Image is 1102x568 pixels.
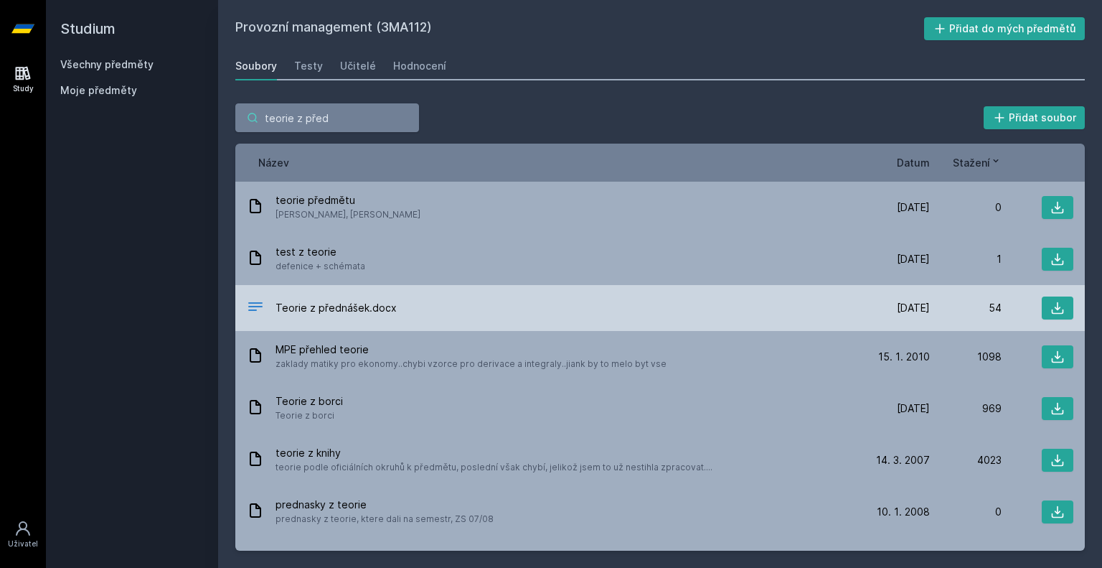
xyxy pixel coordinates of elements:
button: Přidat soubor [984,106,1085,129]
span: defenice + schémata [275,259,365,274]
a: Učitelé [340,52,376,80]
div: Hodnocení [393,59,446,73]
div: 0 [930,200,1002,215]
span: [DATE] [897,301,930,315]
h2: Provozní management (3MA112) [235,17,924,40]
span: [PERSON_NAME], [PERSON_NAME] [275,208,420,222]
span: Moje předměty [60,83,137,98]
div: Soubory [235,59,277,73]
button: Přidat do mých předmětů [924,17,1085,40]
span: prednasky z teorie, ktere dali na semestr, ZS 07/08 [275,512,494,526]
div: 54 [930,301,1002,315]
span: Teorie z přednášek.docx [275,301,397,315]
div: DOCX [247,298,264,319]
span: 10. 1. 2008 [877,505,930,519]
a: Všechny předměty [60,58,154,70]
div: 1098 [930,350,1002,364]
span: test z teorie [275,245,365,259]
span: zaklady matiky pro ekonomy..chybi vzorce pro derivace a integraly..jiank by to melo byt vse [275,357,667,371]
span: prednasky z teorie [275,498,494,512]
button: Datum [897,155,930,170]
a: Hodnocení [393,52,446,80]
div: Uživatel [8,539,38,549]
span: 14. 3. 2007 [876,453,930,467]
span: Stažení [953,155,990,170]
span: [DATE] [897,200,930,215]
div: Study [13,83,34,94]
div: 1 [930,252,1002,266]
span: Teorie z knizky [275,549,725,564]
span: teorie z knihy [275,446,712,460]
button: Název [258,155,289,170]
div: Testy [294,59,323,73]
span: [DATE] [897,252,930,266]
a: Soubory [235,52,277,80]
div: Učitelé [340,59,376,73]
a: Testy [294,52,323,80]
span: teorie podle oficiálních okruhů k předmětu, poslední však chybí, jelikož jsem to už nestihla zpra... [275,460,712,475]
div: 969 [930,401,1002,416]
a: Study [3,57,43,101]
a: Uživatel [3,513,43,557]
span: Teorie z borci [275,409,343,423]
div: 4023 [930,453,1002,467]
span: Teorie z borci [275,394,343,409]
input: Hledej soubor [235,103,419,132]
span: [DATE] [897,401,930,416]
span: 15. 1. 2010 [878,350,930,364]
div: 0 [930,505,1002,519]
span: teorie předmětu [275,193,420,208]
button: Stažení [953,155,1002,170]
span: MPE přehled teorie [275,343,667,357]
